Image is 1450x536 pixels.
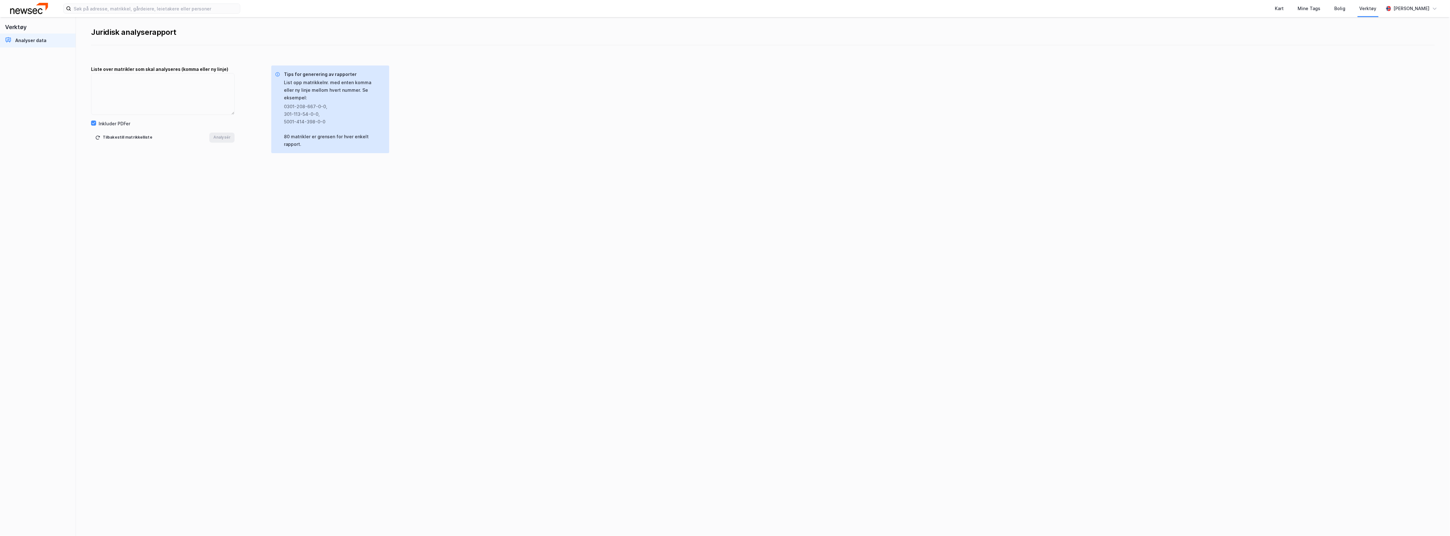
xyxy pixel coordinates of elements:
div: Verktøy [1360,5,1377,12]
div: 0301-208-667-0-0 , [284,103,379,110]
div: Inkluder PDFer [99,120,130,128]
div: Kart [1275,5,1284,12]
button: Tilbakestill matrikkelliste [91,133,157,143]
div: Kontrollprogram for chat [1418,506,1450,536]
div: Analyser data [15,37,46,44]
div: 5001-414-398-0-0 [284,118,379,126]
input: Søk på adresse, matrikkel, gårdeiere, leietakere eller personer [71,4,240,13]
img: newsec-logo.f6e21ccffca1b3a03d2d.png [10,3,48,14]
div: Tips for generering av rapporter [284,71,384,78]
div: Juridisk analyserapport [91,27,1435,37]
div: [PERSON_NAME] [1394,5,1430,12]
div: Mine Tags [1298,5,1321,12]
iframe: Chat Widget [1418,506,1450,536]
div: Bolig [1335,5,1346,12]
div: List opp matrikkelnr. med enten komma eller ny linje mellom hvert nummer. Se eksempel: 80 matrikl... [284,79,384,148]
div: 301-113-54-0-0 , [284,110,379,118]
div: Liste over matrikler som skal analyseres (komma eller ny linje) [91,65,235,73]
